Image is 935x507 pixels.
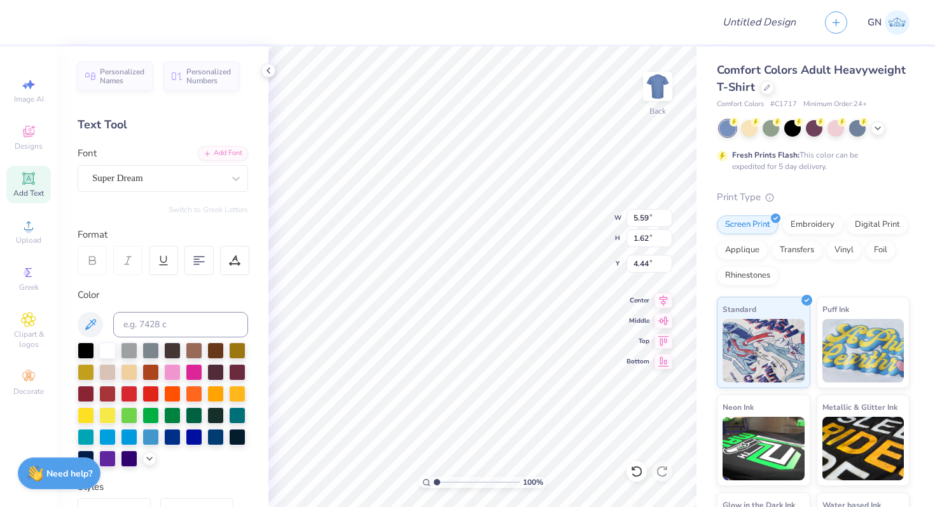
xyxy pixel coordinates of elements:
[866,241,896,260] div: Foil
[649,105,666,117] div: Back
[723,400,754,414] span: Neon Ink
[717,215,779,234] div: Screen Print
[78,480,248,494] div: Styles
[712,10,806,35] input: Untitled Design
[717,99,764,110] span: Comfort Colors
[868,10,910,35] a: GN
[627,316,649,325] span: Middle
[523,477,543,488] span: 100 %
[847,215,908,234] div: Digital Print
[822,417,904,480] img: Metallic & Glitter Ink
[782,215,843,234] div: Embroidery
[14,94,44,104] span: Image AI
[78,288,248,302] div: Color
[826,241,862,260] div: Vinyl
[19,282,39,292] span: Greek
[186,67,232,85] span: Personalized Numbers
[723,319,805,382] img: Standard
[113,312,248,337] input: e.g. 7428 c
[732,149,889,172] div: This color can be expedited for 5 day delivery.
[645,74,670,99] img: Back
[627,337,649,346] span: Top
[169,205,248,215] button: Switch to Greek Letters
[868,15,882,30] span: GN
[772,241,822,260] div: Transfers
[723,417,805,480] img: Neon Ink
[717,190,910,205] div: Print Type
[822,319,904,382] img: Puff Ink
[100,67,145,85] span: Personalized Names
[78,146,97,161] label: Font
[13,386,44,396] span: Decorate
[78,227,249,242] div: Format
[822,302,849,316] span: Puff Ink
[822,400,897,414] span: Metallic & Glitter Ink
[198,146,248,161] div: Add Font
[13,188,44,198] span: Add Text
[803,99,867,110] span: Minimum Order: 24 +
[627,357,649,366] span: Bottom
[717,62,906,95] span: Comfort Colors Adult Heavyweight T-Shirt
[627,296,649,305] span: Center
[46,468,92,480] strong: Need help?
[6,329,51,349] span: Clipart & logos
[717,266,779,285] div: Rhinestones
[723,302,756,316] span: Standard
[770,99,797,110] span: # C1717
[885,10,910,35] img: George Nikhil Musunoor
[16,235,41,245] span: Upload
[15,141,43,151] span: Designs
[717,241,768,260] div: Applique
[732,150,800,160] strong: Fresh Prints Flash:
[78,116,248,133] div: Text Tool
